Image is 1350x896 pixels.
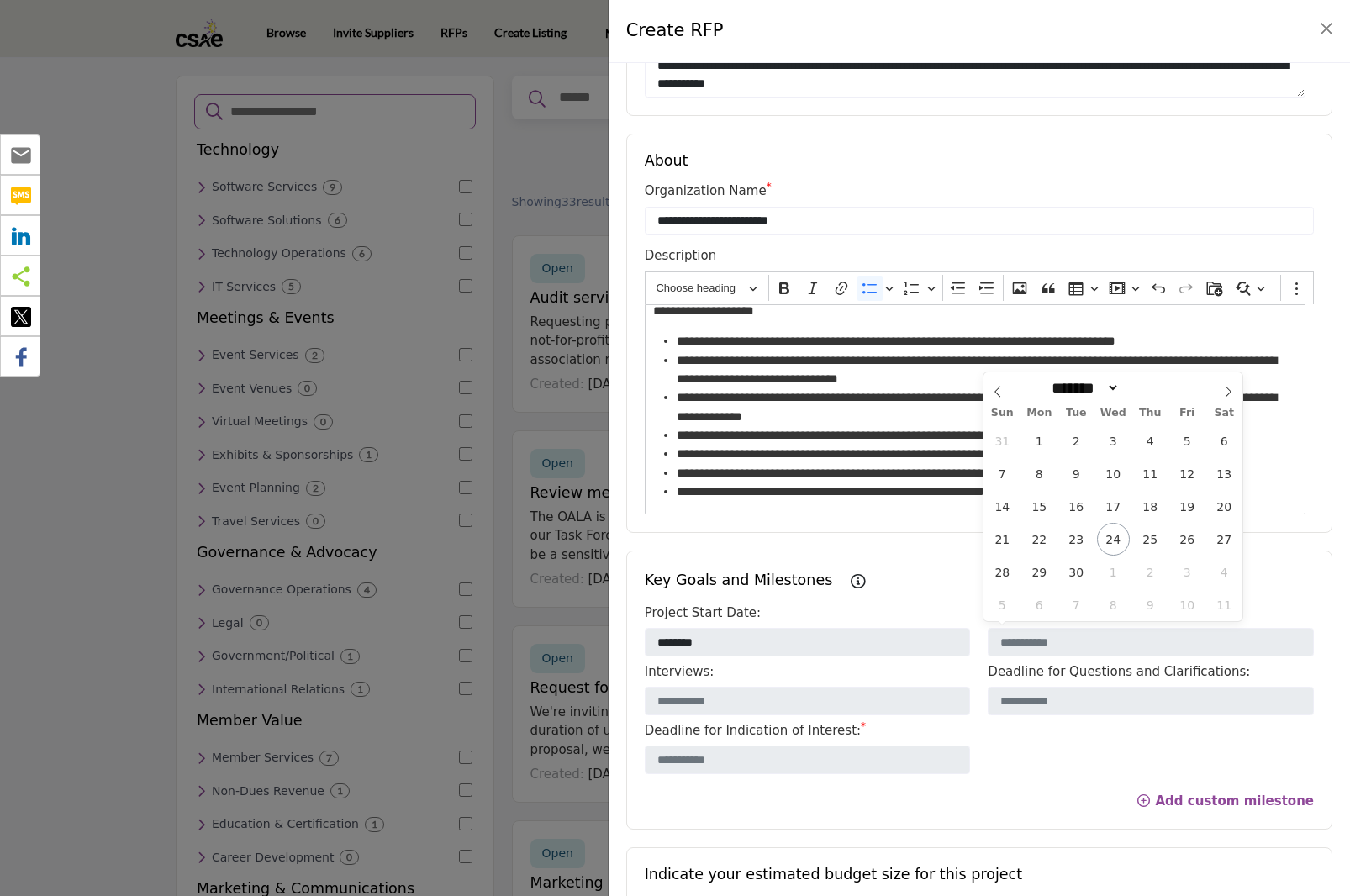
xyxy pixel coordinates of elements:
[986,490,1019,523] span: September 14, 2025
[1097,588,1130,621] span: October 8, 2025
[1171,490,1204,523] span: September 19, 2025
[1134,424,1167,457] span: September 4, 2025
[1171,523,1204,556] span: September 26, 2025
[1131,408,1168,419] span: Thu
[986,523,1019,556] span: September 21, 2025
[1315,17,1338,40] button: Close
[1046,379,1120,397] select: Month
[1208,588,1241,621] span: October 11, 2025
[645,271,1314,304] div: Editor toolbar
[645,603,761,623] label: Project Start Date:
[1023,523,1056,556] span: September 22, 2025
[1057,408,1094,419] span: Tue
[1134,523,1167,556] span: September 25, 2025
[1208,523,1241,556] span: September 27, 2025
[1094,408,1131,419] span: Wed
[1060,523,1093,556] span: September 23, 2025
[1023,490,1056,523] span: September 15, 2025
[983,408,1020,419] span: Sun
[1156,793,1314,809] span: Add custom milestone
[645,662,715,682] label: Interviews:
[1097,556,1130,588] span: October 1, 2025
[986,588,1019,621] span: October 5, 2025
[1060,556,1093,588] span: September 30, 2025
[986,424,1019,457] span: August 31, 2025
[645,152,1314,170] h5: About
[1134,588,1167,621] span: October 9, 2025
[986,457,1019,490] span: September 7, 2025
[1205,408,1242,419] span: Sat
[1134,556,1167,588] span: October 2, 2025
[656,278,743,298] span: Choose heading
[1120,379,1180,397] input: Year
[1208,457,1241,490] span: September 13, 2025
[1023,457,1056,490] span: September 8, 2025
[1023,588,1056,621] span: October 6, 2025
[1134,457,1167,490] span: September 11, 2025
[1023,556,1056,588] span: September 29, 2025
[1097,457,1130,490] span: September 10, 2025
[1060,457,1093,490] span: September 9, 2025
[1097,490,1130,523] span: September 17, 2025
[645,304,1305,514] div: Editor editing area: main
[1208,424,1241,457] span: September 6, 2025
[645,207,1314,235] input: Enter organization name
[645,572,833,589] h5: Key Goals and Milestones
[645,182,772,201] label: Organization Name
[1020,408,1057,419] span: Mon
[1023,424,1056,457] span: September 1, 2025
[1060,424,1093,457] span: September 2, 2025
[649,275,765,301] button: Heading
[986,556,1019,588] span: September 28, 2025
[1097,523,1130,556] span: September 24, 2025
[988,662,1250,682] label: Deadline for Questions and Clarifications:
[1208,556,1241,588] span: October 4, 2025
[1134,490,1167,523] span: September 18, 2025
[1168,408,1205,419] span: Fri
[1097,424,1130,457] span: September 3, 2025
[626,18,724,45] h4: Create RFP
[645,721,866,741] label: Deadline for Indication of Interest:
[1060,490,1093,523] span: September 16, 2025
[1208,490,1241,523] span: September 20, 2025
[1171,424,1204,457] span: September 5, 2025
[1171,556,1204,588] span: October 3, 2025
[1171,457,1204,490] span: September 12, 2025
[645,866,1022,883] h5: Indicate your estimated budget size for this project
[1060,588,1093,621] span: October 7, 2025
[645,246,716,266] label: Description
[1171,588,1204,621] span: October 10, 2025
